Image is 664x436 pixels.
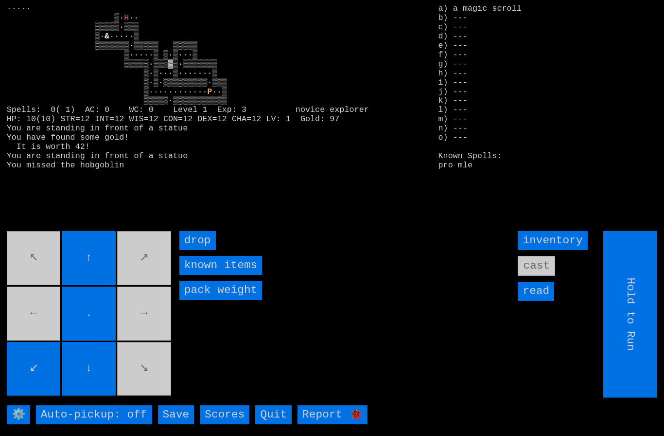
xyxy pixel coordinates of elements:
[62,342,116,396] input: ↓
[124,13,129,22] font: H
[518,282,554,301] input: read
[62,231,116,285] input: ↑
[179,281,262,300] input: pack weight
[200,405,249,424] input: Scores
[7,405,30,424] input: ⚙️
[62,287,116,341] input: .
[438,4,658,135] stats: a) a magic scroll b) --- c) --- d) --- e) --- f) --- g) --- h) --- i) --- j) --- k) --- l) --- m)...
[179,256,262,275] input: known items
[208,87,212,96] font: P
[255,405,292,424] input: Quit
[297,405,367,424] input: Report 🐞
[604,231,658,398] input: Hold to Run
[36,405,152,424] input: Auto-pickup: off
[179,231,216,250] input: drop
[158,405,194,424] input: Save
[518,231,587,250] input: inventory
[7,4,425,222] larn: ····· ▒· ·· ▒▒▒▒▒·▒▒▒ ▒· ·····▒ ▒▒▒▒▒▒▒·▒▒▒▒▒ ▒▒▒▒▒ ▒·····▒ ▒·▒···▒ ▒▒▒▒▒·▒▒▒▓▒·▒▒▒▒▒▒▒ ▒·▒···▒··...
[105,32,109,41] font: &
[7,342,61,396] input: ↙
